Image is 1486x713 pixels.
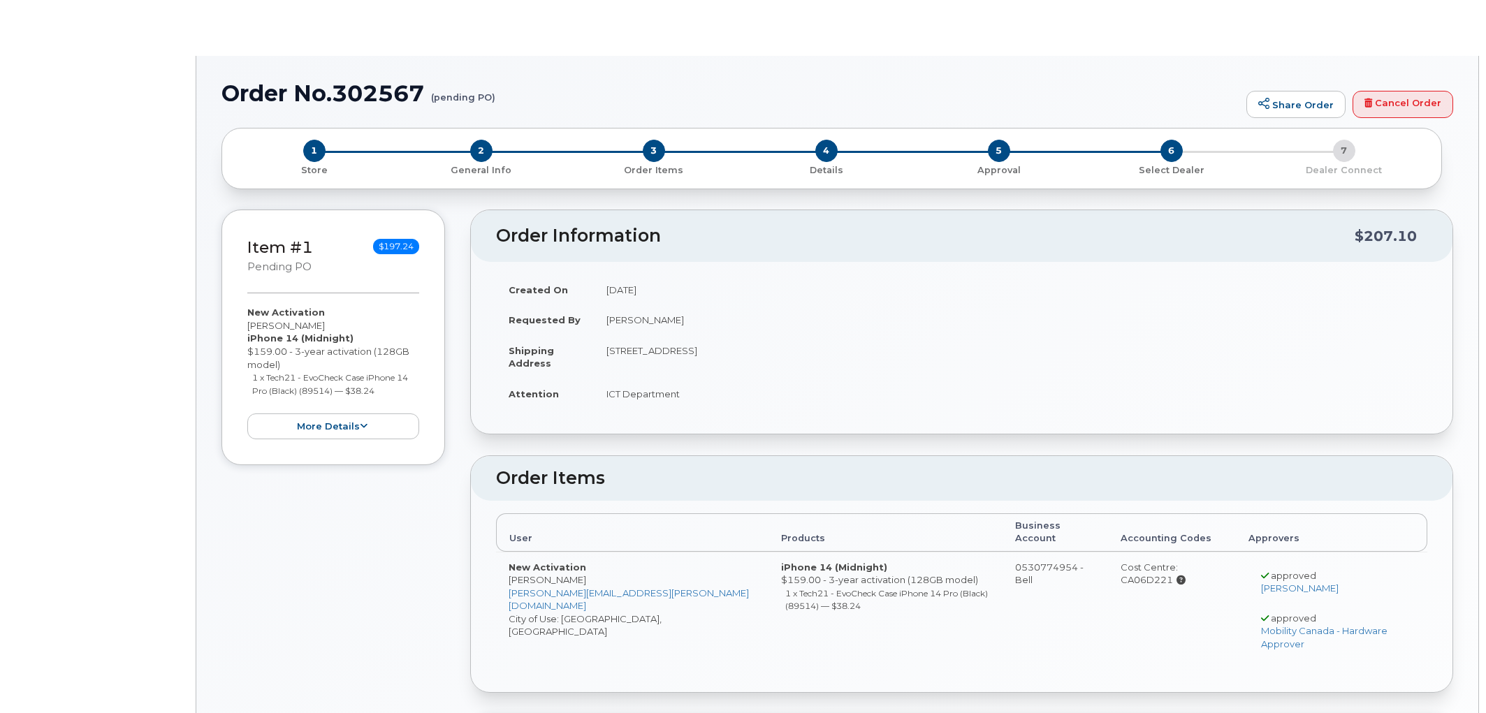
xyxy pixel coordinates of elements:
[1261,625,1387,649] a: Mobility Canada - Hardware Approver
[745,164,907,177] p: Details
[785,588,988,612] small: 1 x Tech21 - EvoCheck Case iPhone 14 Pro (Black) (89514) — $38.24
[509,587,749,612] a: [PERSON_NAME][EMAIL_ADDRESS][PERSON_NAME][DOMAIN_NAME]
[470,140,493,162] span: 2
[496,552,769,668] td: [PERSON_NAME] City of Use: [GEOGRAPHIC_DATA], [GEOGRAPHIC_DATA]
[1003,552,1108,668] td: 0530774954 - Bell
[431,81,495,103] small: (pending PO)
[1108,513,1235,552] th: Accounting Codes
[1271,570,1316,581] span: approved
[594,378,1427,409] td: ICT Department
[509,345,554,369] strong: Shipping Address
[988,140,1010,162] span: 5
[1236,513,1427,552] th: Approvers
[247,413,419,439] button: more details
[303,140,326,162] span: 1
[247,306,419,439] div: [PERSON_NAME] $159.00 - 3-year activation (128GB model)
[1355,223,1417,249] div: $207.10
[247,237,313,257] a: Item #1
[247,260,312,273] small: pending PO
[1261,582,1339,594] a: [PERSON_NAME]
[509,314,581,325] strong: Requested By
[252,372,408,396] small: 1 x Tech21 - EvoCheck Case iPhone 14 Pro (Black) (89514) — $38.24
[1160,140,1183,162] span: 6
[373,239,419,254] span: $197.24
[496,513,769,552] th: User
[496,469,1427,488] h2: Order Items
[912,162,1085,177] a: 5 Approval
[567,162,740,177] a: 3 Order Items
[1271,612,1316,624] span: approved
[239,164,389,177] p: Store
[740,162,912,177] a: 4 Details
[781,561,887,573] strong: iPhone 14 (Midnight)
[400,164,562,177] p: General Info
[509,284,568,295] strong: Created On
[509,388,559,399] strong: Attention
[1003,513,1108,552] th: Business Account
[815,140,838,162] span: 4
[594,335,1427,378] td: [STREET_ADDRESS]
[643,140,665,162] span: 3
[769,513,1003,552] th: Products
[594,274,1427,305] td: [DATE]
[573,164,734,177] p: Order Items
[247,307,325,318] strong: New Activation
[496,226,1355,246] h2: Order Information
[1091,164,1252,177] p: Select Dealer
[1246,91,1346,119] a: Share Order
[594,304,1427,335] td: [PERSON_NAME]
[395,162,567,177] a: 2 General Info
[233,162,395,177] a: 1 Store
[1353,91,1453,119] a: Cancel Order
[221,81,1239,105] h1: Order No.302567
[509,561,586,573] strong: New Activation
[247,332,354,344] strong: iPhone 14 (Midnight)
[918,164,1079,177] p: Approval
[1085,162,1258,177] a: 6 Select Dealer
[1121,561,1223,587] div: Cost Centre: CA06D221
[769,552,1003,668] td: $159.00 - 3-year activation (128GB model)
